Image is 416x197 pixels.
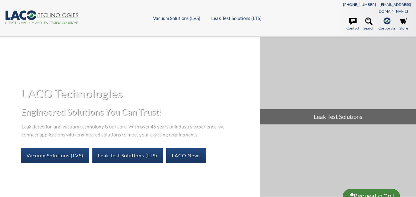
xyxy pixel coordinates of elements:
[399,18,408,31] a: Store
[343,2,376,7] a: [PHONE_NUMBER]
[363,18,374,31] a: Search
[378,2,411,14] a: [EMAIL_ADDRESS][DOMAIN_NAME]
[260,109,416,124] span: Leak Test Solutions
[21,106,255,117] h2: Engineered Solutions You Can Trust!
[21,148,89,163] a: Vacuum Solutions (LVS)
[21,122,227,138] p: Leak detection and vacuum technology is our core. With over 45 years of industry experience, we c...
[21,86,255,101] h1: LACO Technologies
[166,148,206,163] a: LACO News
[92,148,163,163] a: Leak Test Solutions (LTS)
[211,15,262,21] a: Leak Test Solutions (LTS)
[153,15,200,21] a: Vacuum Solutions (LVS)
[346,18,359,31] a: Contact
[378,25,395,31] span: Corporate
[260,37,416,124] a: Leak Test Solutions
